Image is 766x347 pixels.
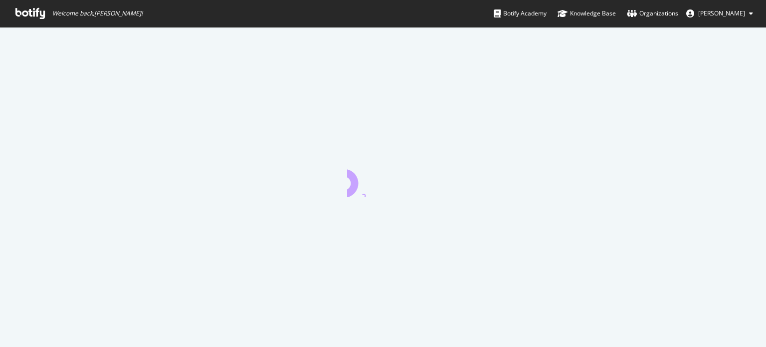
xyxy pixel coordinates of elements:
[558,8,616,18] div: Knowledge Base
[347,161,419,197] div: animation
[627,8,678,18] div: Organizations
[494,8,547,18] div: Botify Academy
[698,9,745,17] span: frédéric kinzi
[52,9,143,17] span: Welcome back, [PERSON_NAME] !
[678,5,761,21] button: [PERSON_NAME]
